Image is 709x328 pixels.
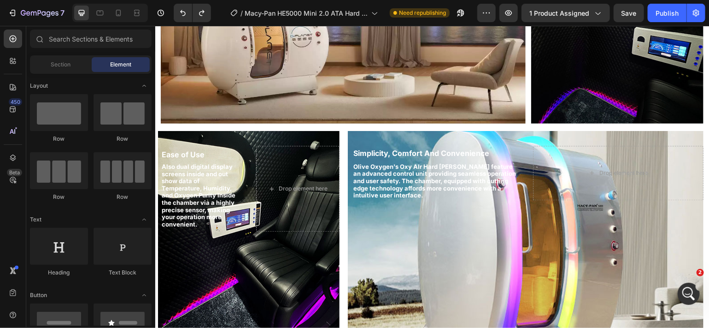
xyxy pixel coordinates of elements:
iframe: Design area [155,26,709,328]
input: Search Sections & Elements [30,30,152,48]
div: Row [94,135,152,143]
div: Beta [7,169,22,176]
button: Save [614,4,644,22]
div: Row [30,193,88,201]
div: Row [30,135,88,143]
span: / [240,8,243,18]
span: Text [30,215,41,224]
span: Toggle open [137,288,152,303]
div: Row [94,193,152,201]
div: Text Block [94,268,152,277]
span: Button [30,291,47,299]
button: 7 [4,4,69,22]
span: Save [621,9,637,17]
div: Drop element here [444,143,493,151]
iframe: Intercom live chat [678,283,700,305]
span: Element [110,60,131,69]
span: Toggle open [137,212,152,227]
button: 1 product assigned [521,4,610,22]
div: Publish [656,8,679,18]
span: 1 product assigned [529,8,589,18]
span: Section [51,60,71,69]
div: Heading [30,268,88,277]
span: Layout [30,82,48,90]
button: Publish [648,4,686,22]
div: Background Image [193,105,548,304]
div: Undo/Redo [174,4,211,22]
span: Toggle open [137,78,152,93]
p: 7 [60,7,64,18]
div: 450 [9,98,22,106]
span: Need republishing [399,9,446,17]
span: 2 [697,269,704,276]
span: Simplicity, Comfort And Convenience [198,123,334,132]
p: Olive Oxygen's Oxy AIr Hard [PERSON_NAME] feature an advanced control unit providing seamless ope... [198,137,362,173]
span: Macy-Pan HE5000 Mini 2.0 ATA Hard Shell [MEDICAL_DATA] [245,8,368,18]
